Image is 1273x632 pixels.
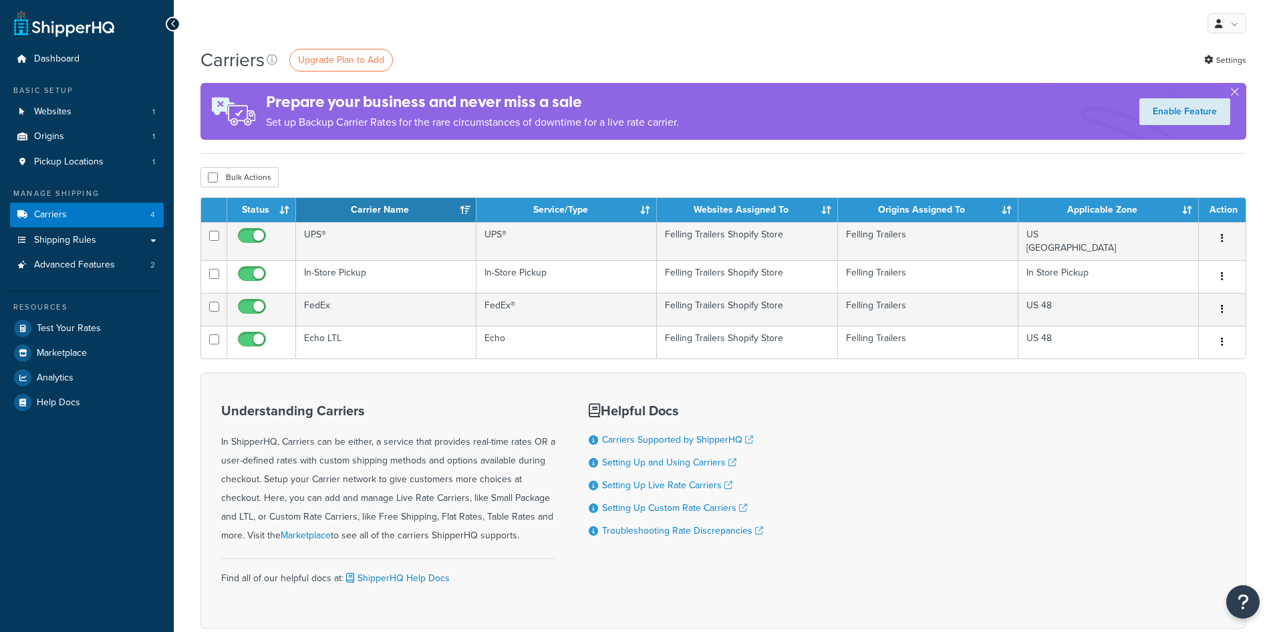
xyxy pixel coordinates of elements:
th: Action [1199,198,1246,222]
h3: Helpful Docs [589,403,763,418]
a: Pickup Locations 1 [10,150,164,175]
td: Felling Trailers [838,222,1018,260]
a: Analytics [10,366,164,390]
a: Advanced Features 2 [10,253,164,278]
li: Websites [10,100,164,124]
td: FedEx [296,293,476,326]
a: Origins 1 [10,124,164,149]
a: Carriers Supported by ShipperHQ [602,433,753,447]
span: 1 [152,131,155,142]
td: In Store Pickup [1018,260,1199,293]
button: Bulk Actions [200,167,279,187]
a: Shipping Rules [10,228,164,253]
div: Find all of our helpful docs at: [221,558,555,588]
a: Websites 1 [10,100,164,124]
span: Pickup Locations [34,156,104,168]
a: Setting Up and Using Carriers [602,455,736,469]
li: Carriers [10,203,164,227]
a: Test Your Rates [10,316,164,340]
a: Enable Feature [1139,98,1230,125]
td: UPS® [476,222,657,260]
th: Carrier Name: activate to sort column ascending [296,198,476,222]
span: Shipping Rules [34,235,96,246]
img: ad-rules-rateshop-fe6ec290ccb7230408bd80ed9643f0289d75e0ffd9eb532fc0e269fcd187b520.png [200,83,266,140]
th: Status: activate to sort column ascending [227,198,296,222]
button: Open Resource Center [1226,585,1260,619]
a: Dashboard [10,47,164,72]
th: Origins Assigned To: activate to sort column ascending [838,198,1018,222]
a: Carriers 4 [10,203,164,227]
span: Dashboard [34,54,80,65]
span: 1 [152,156,155,168]
a: Help Docs [10,391,164,415]
td: Felling Trailers [838,293,1018,326]
td: Felling Trailers [838,260,1018,293]
div: In ShipperHQ, Carriers can be either, a service that provides real-time rates OR a user-defined r... [221,403,555,545]
th: Websites Assigned To: activate to sort column ascending [657,198,837,222]
li: Origins [10,124,164,149]
span: Advanced Features [34,259,115,271]
p: Set up Backup Carrier Rates for the rare circumstances of downtime for a live rate carrier. [266,113,679,132]
span: 4 [150,209,155,221]
td: Felling Trailers Shopify Store [657,326,837,358]
h3: Understanding Carriers [221,403,555,418]
a: ShipperHQ Home [14,10,114,37]
td: Felling Trailers Shopify Store [657,260,837,293]
span: Marketplace [37,348,87,359]
td: Echo LTL [296,326,476,358]
h4: Prepare your business and never miss a sale [266,91,679,113]
a: Upgrade Plan to Add [289,49,393,72]
div: Manage Shipping [10,188,164,199]
td: Felling Trailers Shopify Store [657,222,837,260]
th: Service/Type: activate to sort column ascending [476,198,657,222]
td: In-Store Pickup [476,260,657,293]
span: Upgrade Plan to Add [298,53,384,67]
span: Analytics [37,373,74,384]
span: Origins [34,131,64,142]
a: Marketplace [281,528,331,542]
div: Basic Setup [10,85,164,96]
a: Setting Up Live Rate Carriers [602,478,732,492]
a: Marketplace [10,341,164,365]
td: UPS® [296,222,476,260]
a: Setting Up Custom Rate Carriers [602,501,747,515]
td: FedEx® [476,293,657,326]
td: US 48 [1018,293,1199,326]
td: US 48 [1018,326,1199,358]
span: 2 [150,259,155,271]
a: Settings [1204,51,1246,70]
a: Troubleshooting Rate Discrepancies [602,524,763,538]
span: Websites [34,106,72,118]
td: Echo [476,326,657,358]
span: Help Docs [37,397,80,409]
h1: Carriers [200,47,265,73]
td: In-Store Pickup [296,260,476,293]
span: Carriers [34,209,67,221]
a: ShipperHQ Help Docs [343,571,450,585]
span: 1 [152,106,155,118]
li: Advanced Features [10,253,164,278]
th: Applicable Zone: activate to sort column ascending [1018,198,1199,222]
li: Pickup Locations [10,150,164,175]
td: US [GEOGRAPHIC_DATA] [1018,222,1199,260]
span: Test Your Rates [37,323,101,334]
td: Felling Trailers [838,326,1018,358]
div: Resources [10,302,164,313]
td: Felling Trailers Shopify Store [657,293,837,326]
